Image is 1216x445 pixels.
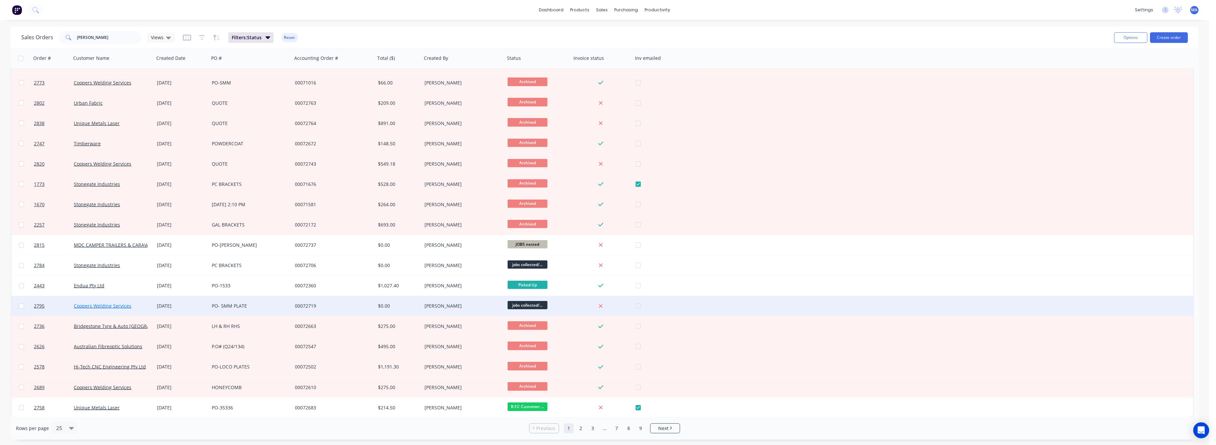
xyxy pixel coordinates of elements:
a: 2820 [34,154,74,174]
div: $209.00 [378,100,417,106]
span: Archived [508,200,547,208]
span: Views [151,34,164,41]
a: 2773 [34,73,74,93]
div: [PERSON_NAME] [425,384,498,391]
div: [PERSON_NAME] [425,79,498,86]
div: $549.18 [378,161,417,167]
a: 2784 [34,255,74,275]
div: Accounting Order # [294,55,338,62]
span: Archived [508,382,547,390]
div: sales [593,5,611,15]
a: 2257 [34,215,74,235]
a: Unique Metals Laser [74,120,120,126]
div: Created Date [156,55,185,62]
div: [DATE] [157,262,206,269]
a: Page 7 [612,423,622,433]
div: $214.50 [378,404,417,411]
a: Next page [651,425,680,432]
span: JOBS nested [508,240,547,248]
a: Coopers Welding Services [74,79,131,86]
span: Archived [508,179,547,188]
div: [DATE] [157,100,206,106]
span: 2795 [34,303,45,309]
a: Endua Pty Ltd [74,282,104,289]
div: 00071676 [295,181,369,188]
div: [PERSON_NAME] [425,100,498,106]
button: Options [1114,32,1148,43]
span: 2784 [34,262,45,269]
div: $1,027.40 [378,282,417,289]
div: Status [507,55,521,62]
div: 00072764 [295,120,369,127]
a: 2689 [34,377,74,397]
div: $0.00 [378,242,417,248]
div: $693.00 [378,222,417,228]
span: 2820 [34,161,45,167]
a: Stonegate Industries [74,181,120,187]
div: $148.50 [378,140,417,147]
div: [PERSON_NAME] [425,140,498,147]
div: 00072719 [295,303,369,309]
a: 2758 [34,398,74,418]
div: [DATE] [157,79,206,86]
span: 2802 [34,100,45,106]
span: 1670 [34,201,45,208]
a: Australian Fibreoptic Solutions [74,343,142,350]
div: [PERSON_NAME] [425,222,498,228]
div: [PERSON_NAME] [425,303,498,309]
div: $275.00 [378,323,417,330]
div: [PERSON_NAME] [425,364,498,370]
div: [PERSON_NAME] [425,161,498,167]
div: [DATE] 2:10 PM [212,201,286,208]
div: [DATE] [157,404,206,411]
span: 2815 [34,242,45,248]
div: PC BRACKETS [212,262,286,269]
div: 00072610 [295,384,369,391]
span: Next [658,425,669,432]
div: 00071016 [295,79,369,86]
div: PO- 5MM PLATE [212,303,286,309]
a: 2802 [34,93,74,113]
button: Filters:Status [228,32,274,43]
div: $528.00 [378,181,417,188]
div: $1,191.30 [378,364,417,370]
span: R.F.C Customer ... [508,402,547,411]
div: Invoice status [573,55,604,62]
div: HONEYCOMB [212,384,286,391]
a: 1773 [34,174,74,194]
a: 1670 [34,195,74,215]
div: $0.00 [378,262,417,269]
div: 00071581 [295,201,369,208]
div: [DATE] [157,120,206,127]
span: 2736 [34,323,45,330]
span: Picked Up [508,281,547,289]
a: Stonegate Industries [74,222,120,228]
a: 2838 [34,113,74,133]
div: [PERSON_NAME] [425,404,498,411]
h1: Sales Orders [21,34,53,41]
div: productivity [642,5,674,15]
span: Archived [508,362,547,370]
div: [PERSON_NAME] [425,201,498,208]
div: Created By [424,55,448,62]
div: GAL BRACKETS [212,222,286,228]
div: [DATE] [157,282,206,289]
div: QUOTE [212,161,286,167]
span: Filters: Status [232,34,262,41]
div: PO-[PERSON_NAME] [212,242,286,248]
div: 00072672 [295,140,369,147]
div: PO-35336 [212,404,286,411]
a: Stonegate Industries [74,262,120,268]
a: 2747 [34,134,74,154]
a: Stonegate Industries [74,201,120,208]
div: 00072763 [295,100,369,106]
div: PC BRACKETS [212,181,286,188]
div: [DATE] [157,303,206,309]
div: products [567,5,593,15]
div: [DATE] [157,161,206,167]
div: [PERSON_NAME] [425,282,498,289]
div: Customer Name [73,55,109,62]
div: Order # [33,55,51,62]
span: Archived [508,139,547,147]
img: Factory [12,5,22,15]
